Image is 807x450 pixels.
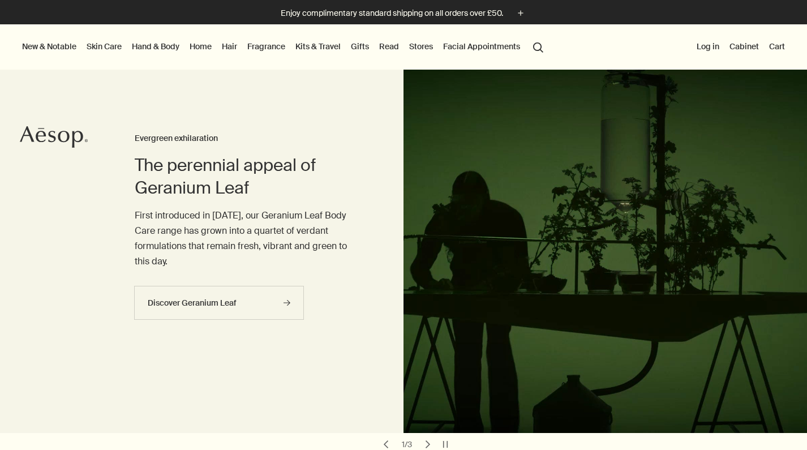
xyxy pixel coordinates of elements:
[135,132,358,145] h3: Evergreen exhilaration
[84,39,124,54] a: Skin Care
[349,39,371,54] a: Gifts
[694,24,787,70] nav: supplementary
[135,154,358,199] h2: The perennial appeal of Geranium Leaf
[293,39,343,54] a: Kits & Travel
[20,24,548,70] nav: primary
[130,39,182,54] a: Hand & Body
[407,39,435,54] button: Stores
[528,36,548,57] button: Open search
[767,39,787,54] button: Cart
[398,439,415,449] div: 1 / 3
[20,126,88,148] svg: Aesop
[187,39,214,54] a: Home
[694,39,722,54] button: Log in
[134,286,304,320] a: Discover Geranium Leaf
[281,7,527,20] button: Enjoy complimentary standard shipping on all orders over £50.
[281,7,503,19] p: Enjoy complimentary standard shipping on all orders over £50.
[220,39,239,54] a: Hair
[727,39,761,54] a: Cabinet
[20,39,79,54] button: New & Notable
[135,208,358,269] p: First introduced in [DATE], our Geranium Leaf Body Care range has grown into a quartet of verdant...
[245,39,287,54] a: Fragrance
[377,39,401,54] a: Read
[441,39,522,54] a: Facial Appointments
[20,126,88,151] a: Aesop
